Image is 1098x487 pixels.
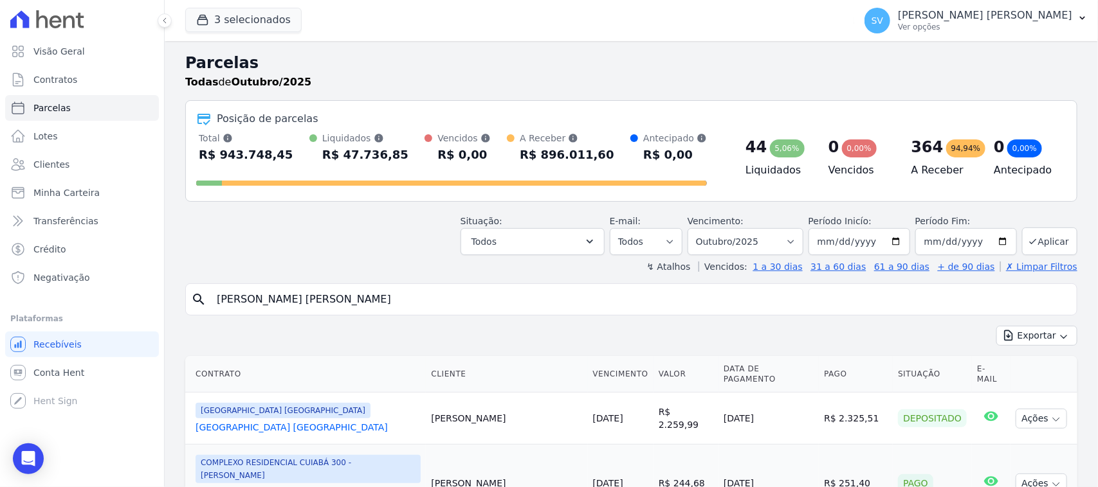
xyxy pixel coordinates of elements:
span: [GEOGRAPHIC_DATA] [GEOGRAPHIC_DATA] [196,403,371,418]
th: Contrato [185,356,426,393]
span: Todos [471,234,497,249]
div: Open Intercom Messenger [13,443,44,474]
label: Período Fim: [915,215,1017,228]
h4: Antecipado [994,163,1056,178]
a: Clientes [5,152,159,177]
strong: Todas [185,76,219,88]
div: 0,00% [1007,139,1042,157]
span: Negativação [33,271,90,284]
div: R$ 896.011,60 [520,145,614,165]
input: Buscar por nome do lote ou do cliente [209,287,1072,312]
div: Depositado [898,409,967,427]
label: Vencimento: [688,216,744,226]
a: 61 a 90 dias [874,261,929,272]
div: 5,06% [770,139,805,157]
a: ✗ Limpar Filtros [1000,261,1077,272]
div: 0 [994,137,1005,157]
div: R$ 0,00 [437,145,490,165]
span: Parcelas [33,102,71,114]
div: Total [199,132,293,145]
label: Situação: [461,216,502,226]
td: R$ 2.259,99 [654,393,718,445]
div: 44 [746,137,767,157]
div: Vencidos [437,132,490,145]
div: R$ 943.748,45 [199,145,293,165]
h2: Parcelas [185,51,1077,75]
th: Cliente [426,356,587,393]
label: Período Inicío: [809,216,872,226]
h4: A Receber [911,163,974,178]
span: Conta Hent [33,366,84,379]
p: [PERSON_NAME] [PERSON_NAME] [898,9,1072,22]
div: Posição de parcelas [217,111,318,127]
span: COMPLEXO RESIDENCIAL CUIABÁ 300 - [PERSON_NAME] [196,455,421,483]
div: 94,94% [946,139,986,157]
a: Crédito [5,236,159,262]
span: Transferências [33,215,98,227]
div: Liquidados [322,132,408,145]
th: E-mail [972,356,1011,393]
span: Recebíveis [33,338,82,351]
td: [PERSON_NAME] [426,393,587,445]
button: Exportar [996,326,1077,346]
label: E-mail: [610,216,641,226]
span: Contratos [33,73,77,86]
span: Lotes [33,130,58,143]
th: Pago [819,356,893,393]
span: Visão Geral [33,45,85,58]
button: Aplicar [1022,227,1077,255]
a: [GEOGRAPHIC_DATA] [GEOGRAPHIC_DATA] [196,421,421,434]
p: Ver opções [898,22,1072,32]
div: Plataformas [10,311,154,326]
button: Todos [461,228,605,255]
div: A Receber [520,132,614,145]
h4: Vencidos [828,163,891,178]
a: Conta Hent [5,360,159,385]
a: 31 a 60 dias [810,261,866,272]
td: [DATE] [718,393,819,445]
a: Lotes [5,123,159,149]
a: Contratos [5,67,159,93]
div: Antecipado [643,132,707,145]
div: 0,00% [842,139,877,157]
span: Crédito [33,243,66,256]
div: 364 [911,137,944,157]
strong: Outubro/2025 [232,76,312,88]
th: Situação [893,356,972,393]
a: Minha Carteira [5,180,159,206]
a: 1 a 30 dias [753,261,803,272]
label: Vencidos: [699,261,747,272]
th: Vencimento [588,356,654,393]
th: Valor [654,356,718,393]
label: ↯ Atalhos [646,261,690,272]
h4: Liquidados [746,163,808,178]
div: 0 [828,137,839,157]
span: SV [872,16,883,25]
button: SV [PERSON_NAME] [PERSON_NAME] Ver opções [854,3,1098,39]
a: Visão Geral [5,39,159,64]
span: Minha Carteira [33,186,100,199]
a: [DATE] [593,413,623,423]
button: Ações [1016,409,1067,429]
div: R$ 47.736,85 [322,145,408,165]
a: + de 90 dias [938,261,995,272]
i: search [191,292,206,307]
a: Transferências [5,208,159,234]
a: Parcelas [5,95,159,121]
a: Recebíveis [5,332,159,357]
span: Clientes [33,158,69,171]
button: 3 selecionados [185,8,302,32]
a: Negativação [5,265,159,290]
div: R$ 0,00 [643,145,707,165]
th: Data de Pagamento [718,356,819,393]
td: R$ 2.325,51 [819,393,893,445]
p: de [185,75,311,90]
